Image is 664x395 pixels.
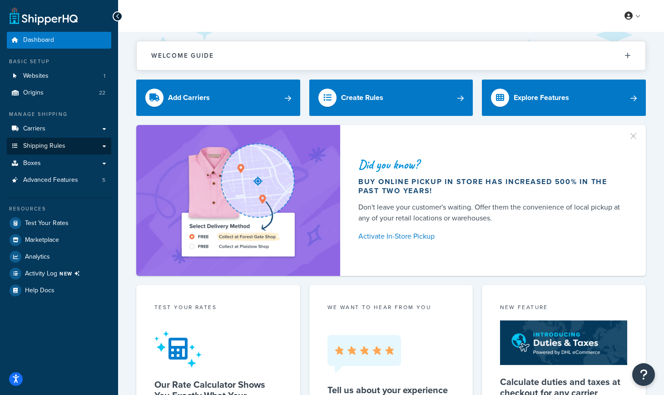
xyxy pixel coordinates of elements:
a: Shipping Rules [7,138,111,155]
span: 22 [99,89,105,97]
a: Analytics [7,249,111,265]
img: ad-shirt-map-b0359fc47e01cab431d101c4b569394f6a03f54285957d908178d52f29eb9668.png [156,139,320,262]
span: 5 [102,176,105,184]
span: Analytics [25,253,50,261]
div: Basic Setup [7,58,111,65]
a: Test Your Rates [7,215,111,231]
span: Boxes [23,160,41,167]
a: Carriers [7,120,111,137]
a: Origins22 [7,85,111,101]
li: Origins [7,85,111,101]
div: Resources [7,205,111,213]
span: Test Your Rates [25,220,69,227]
span: Help Docs [25,287,55,295]
div: Add Carriers [168,91,210,104]
a: Activity LogNEW [7,265,111,282]
li: Advanced Features [7,172,111,189]
p: we want to hear from you [327,303,455,311]
a: Websites1 [7,68,111,85]
a: Marketplace [7,232,111,248]
a: Explore Features [482,80,646,116]
span: Websites [23,72,49,80]
a: Create Rules [309,80,473,116]
span: Dashboard [23,36,54,44]
span: Carriers [23,125,45,133]
div: Explore Features [514,91,569,104]
span: 1 [104,72,105,80]
a: Boxes [7,155,111,172]
span: NEW [59,270,84,277]
div: Test your rates [154,303,282,314]
a: Advanced Features5 [7,172,111,189]
a: Dashboard [7,32,111,49]
h2: Welcome Guide [151,52,214,59]
div: Manage Shipping [7,110,111,118]
div: Don't leave your customer's waiting. Offer them the convenience of local pickup at any of your re... [358,202,624,224]
button: Open Resource Center [632,363,655,386]
span: Origins [23,89,44,97]
li: Websites [7,68,111,85]
div: Buy online pickup in store has increased 500% in the past two years! [358,177,624,195]
button: Welcome Guide [137,41,645,70]
span: Shipping Rules [23,142,65,150]
span: Advanced Features [23,176,78,184]
a: Activate In-Store Pickup [358,230,624,243]
div: New Feature [500,303,628,314]
a: Add Carriers [136,80,300,116]
span: Marketplace [25,236,59,244]
span: Activity Log [25,268,84,280]
a: Help Docs [7,282,111,299]
div: Did you know? [358,158,624,171]
div: Create Rules [341,91,383,104]
li: [object Object] [7,265,111,282]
